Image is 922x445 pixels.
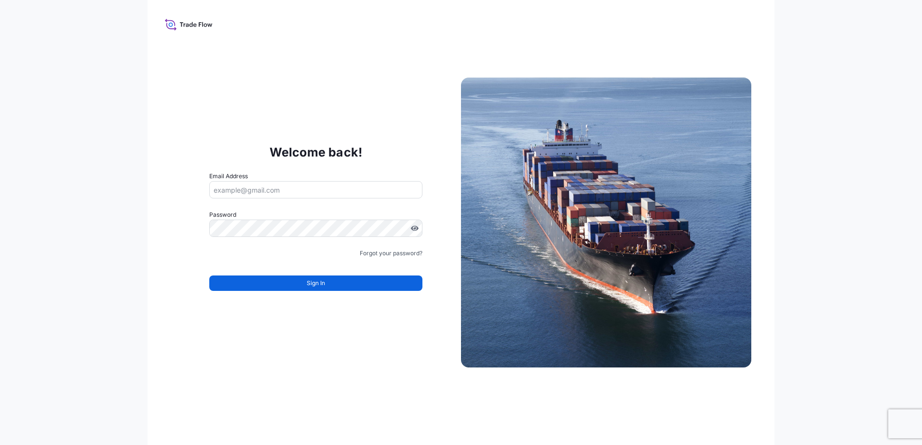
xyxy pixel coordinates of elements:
img: Ship illustration [461,78,751,367]
label: Email Address [209,171,248,181]
label: Password [209,210,422,220]
a: Forgot your password? [360,249,422,258]
span: Sign In [307,278,325,288]
button: Show password [411,224,419,232]
p: Welcome back! [270,144,363,160]
button: Sign In [209,275,422,291]
input: example@gmail.com [209,181,422,198]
